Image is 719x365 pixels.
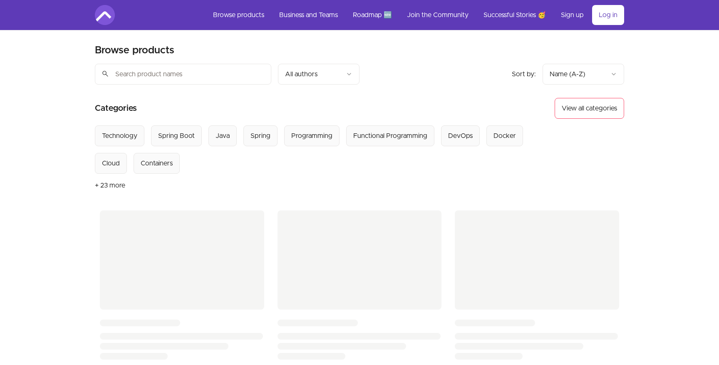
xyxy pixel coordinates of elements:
[102,68,109,80] span: search
[554,5,590,25] a: Sign up
[158,131,195,141] div: Spring Boot
[216,131,230,141] div: Java
[493,131,516,141] div: Docker
[543,64,624,85] button: Product sort options
[278,64,359,85] button: Filter by author
[102,131,137,141] div: Technology
[95,98,137,119] h2: Categories
[346,5,399,25] a: Roadmap 🆕
[102,158,120,168] div: Cloud
[95,64,271,85] input: Search product names
[95,174,125,197] button: + 23 more
[250,131,270,141] div: Spring
[512,71,536,77] span: Sort by:
[400,5,475,25] a: Join the Community
[141,158,173,168] div: Containers
[592,5,624,25] a: Log in
[353,131,427,141] div: Functional Programming
[448,131,473,141] div: DevOps
[291,131,332,141] div: Programming
[477,5,553,25] a: Successful Stories 🥳
[95,44,174,57] h2: Browse products
[95,5,115,25] img: Amigoscode logo
[555,98,624,119] button: View all categories
[273,5,345,25] a: Business and Teams
[206,5,624,25] nav: Main
[206,5,271,25] a: Browse products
